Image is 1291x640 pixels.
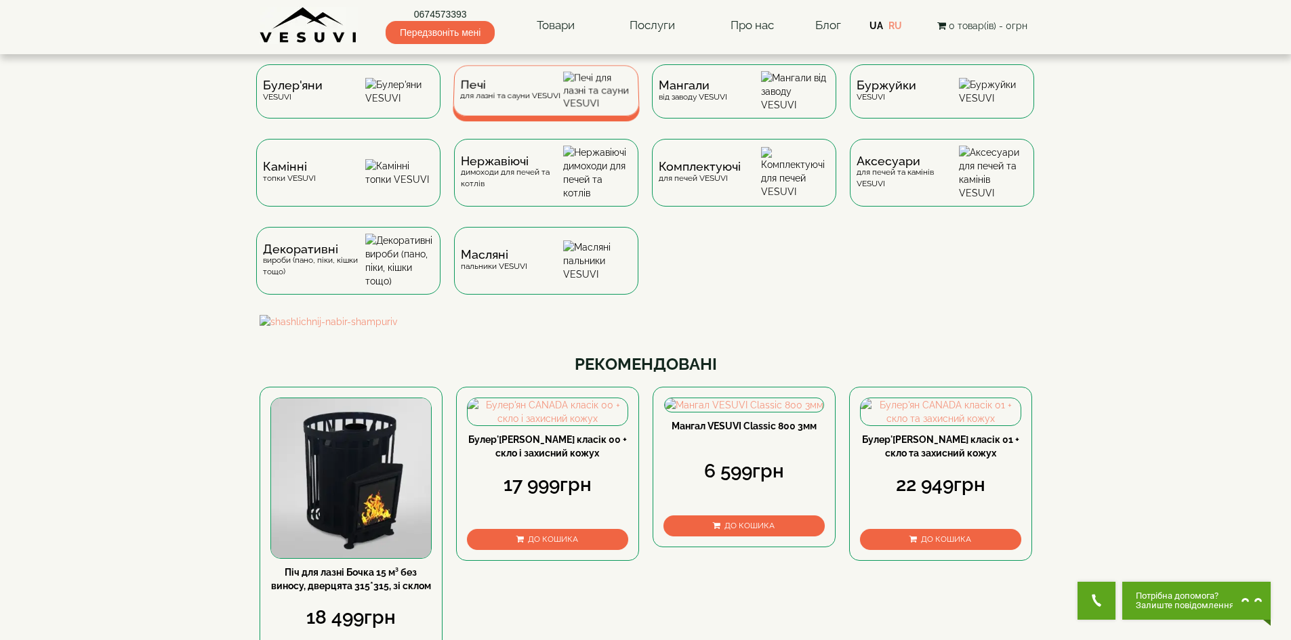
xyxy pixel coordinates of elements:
[459,80,560,101] div: для лазні та сауни VESUVI
[959,146,1027,200] img: Аксесуари для печей та камінів VESUVI
[861,398,1021,425] img: Булер'ян CANADA класік 01 + скло та захисний кожух
[933,18,1031,33] button: 0 товар(ів) - 0грн
[724,521,775,530] span: До кошика
[1078,582,1115,620] button: Get Call button
[461,249,527,260] span: Масляні
[761,71,829,112] img: Мангали від заводу VESUVI
[271,398,431,558] img: Піч для лазні Бочка 15 м³ без виносу, дверцята 315*315, зі склом
[659,161,741,184] div: для печей VESUVI
[857,156,959,190] div: для печей та камінів VESUVI
[563,240,632,281] img: Масляні пальники VESUVI
[263,80,323,102] div: VESUVI
[263,80,323,91] span: Булер'яни
[461,249,527,272] div: пальники VESUVI
[869,20,883,31] a: UA
[663,458,825,485] div: 6 599грн
[921,534,971,544] span: До кошика
[616,10,689,41] a: Послуги
[365,159,434,186] img: Камінні топки VESUVI
[860,471,1021,498] div: 22 949грн
[260,7,358,44] img: Завод VESUVI
[263,161,316,184] div: топки VESUVI
[461,156,563,190] div: димоходи для печей та котлів
[523,10,588,41] a: Товари
[761,147,829,198] img: Комплектуючі для печей VESUVI
[1136,601,1234,610] span: Залиште повідомлення
[888,20,902,31] a: RU
[263,244,365,278] div: вироби (пано, піки, кішки тощо)
[447,139,645,227] a: Нержавіючідимоходи для печей та котлів Нержавіючі димоходи для печей та котлів
[843,64,1041,139] a: БуржуйкиVESUVI Буржуйки VESUVI
[659,161,741,172] span: Комплектуючі
[263,244,365,255] span: Декоративні
[563,72,632,110] img: Печі для лазні та сауни VESUVI
[665,398,823,412] img: Мангал VESUVI Classic 800 3мм
[659,80,727,102] div: від заводу VESUVI
[857,156,959,167] span: Аксесуари
[857,80,916,91] span: Буржуйки
[815,18,841,32] a: Блог
[645,64,843,139] a: Мангаливід заводу VESUVI Мангали від заводу VESUVI
[461,156,563,167] span: Нержавіючі
[862,434,1019,458] a: Булер'[PERSON_NAME] класік 01 + скло та захисний кожух
[645,139,843,227] a: Комплектуючідля печей VESUVI Комплектуючі для печей VESUVI
[857,80,916,102] div: VESUVI
[263,161,316,172] span: Камінні
[949,20,1027,31] span: 0 товар(ів) - 0грн
[468,398,628,425] img: Булер'ян CANADA класік 00 + скло і захисний кожух
[365,234,434,288] img: Декоративні вироби (пано, піки, кішки тощо)
[447,227,645,315] a: Масляніпальники VESUVI Масляні пальники VESUVI
[249,139,447,227] a: Каміннітопки VESUVI Камінні топки VESUVI
[563,146,632,200] img: Нержавіючі димоходи для печей та котлів
[249,64,447,139] a: Булер'яниVESUVI Булер'яни VESUVI
[1136,591,1234,601] span: Потрібна допомога?
[468,434,627,458] a: Булер'[PERSON_NAME] класік 00 + скло і захисний кожух
[460,80,560,90] span: Печі
[365,78,434,105] img: Булер'яни VESUVI
[260,315,1032,328] img: shashlichnij-nabir-shampuriv
[528,534,578,544] span: До кошика
[249,227,447,315] a: Декоративнівироби (пано, піки, кішки тощо) Декоративні вироби (пано, піки, кішки тощо)
[672,421,817,431] a: Мангал VESUVI Classic 800 3мм
[663,515,825,536] button: До кошика
[386,7,495,21] a: 0674573393
[447,64,645,139] a: Печідля лазні та сауни VESUVI Печі для лазні та сауни VESUVI
[270,604,432,631] div: 18 499грн
[467,529,628,550] button: До кошика
[659,80,727,91] span: Мангали
[717,10,787,41] a: Про нас
[467,471,628,498] div: 17 999грн
[1122,582,1271,620] button: Chat button
[959,78,1027,105] img: Буржуйки VESUVI
[860,529,1021,550] button: До кошика
[843,139,1041,227] a: Аксесуаридля печей та камінів VESUVI Аксесуари для печей та камінів VESUVI
[271,567,431,591] a: Піч для лазні Бочка 15 м³ без виносу, дверцята 315*315, зі склом
[386,21,495,44] span: Передзвоніть мені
